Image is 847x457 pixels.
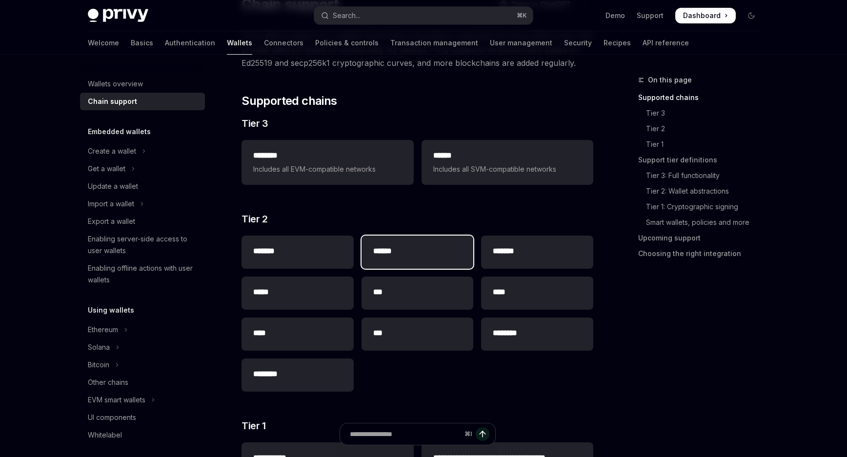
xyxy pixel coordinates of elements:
a: Support tier definitions [638,152,767,168]
div: Chain support [88,96,137,107]
span: Tier 1 [242,419,265,433]
a: Export a wallet [80,213,205,230]
a: **** *Includes all SVM-compatible networks [422,140,593,185]
a: Tier 1 [638,137,767,152]
button: Toggle EVM smart wallets section [80,391,205,409]
img: dark logo [88,9,148,22]
input: Ask a question... [350,423,461,445]
a: Connectors [264,31,303,55]
a: Enabling server-side access to user wallets [80,230,205,259]
span: Dashboard [683,11,721,20]
a: API reference [643,31,689,55]
a: Transaction management [390,31,478,55]
h5: Using wallets [88,304,134,316]
a: Welcome [88,31,119,55]
div: Whitelabel [88,429,122,441]
a: Other chains [80,374,205,391]
button: Toggle dark mode [744,8,759,23]
a: UI components [80,409,205,426]
span: Supported chains [242,93,337,109]
a: Recipes [604,31,631,55]
button: Toggle Ethereum section [80,321,205,338]
a: Policies & controls [315,31,379,55]
a: Smart wallets, policies and more [638,215,767,230]
button: Toggle Solana section [80,338,205,356]
button: Open search [314,7,533,24]
div: Other chains [88,377,128,388]
div: Wallets overview [88,78,143,90]
div: Ethereum [88,324,118,336]
div: Import a wallet [88,198,134,210]
div: Solana [88,341,110,353]
span: On this page [648,74,692,86]
div: Update a wallet [88,180,138,192]
div: UI components [88,412,136,423]
button: Send message [476,427,489,441]
a: Wallets [227,31,252,55]
a: Wallets overview [80,75,205,93]
a: Supported chains [638,90,767,105]
div: Get a wallet [88,163,125,175]
a: Chain support [80,93,205,110]
a: Tier 2: Wallet abstractions [638,183,767,199]
button: Toggle Get a wallet section [80,160,205,178]
span: Tier 3 [242,117,268,130]
a: Update a wallet [80,178,205,195]
span: Tier 2 [242,212,267,226]
h5: Embedded wallets [88,126,151,138]
button: Toggle Import a wallet section [80,195,205,213]
div: Export a wallet [88,216,135,227]
div: Bitcoin [88,359,109,371]
span: Includes all SVM-compatible networks [433,163,582,175]
a: Security [564,31,592,55]
a: Choosing the right integration [638,246,767,261]
a: Support [637,11,664,20]
a: Enabling offline actions with user wallets [80,259,205,289]
div: Search... [333,10,360,21]
a: Tier 3 [638,105,767,121]
div: Create a wallet [88,145,136,157]
button: Toggle Bitcoin section [80,356,205,374]
a: Tier 1: Cryptographic signing [638,199,767,215]
div: EVM smart wallets [88,394,145,406]
a: User management [490,31,552,55]
a: Demo [605,11,625,20]
a: Whitelabel [80,426,205,444]
a: **** ***Includes all EVM-compatible networks [242,140,413,185]
div: Enabling offline actions with user wallets [88,262,199,286]
a: Upcoming support [638,230,767,246]
span: ⌘ K [517,12,527,20]
a: Authentication [165,31,215,55]
a: Tier 2 [638,121,767,137]
a: Basics [131,31,153,55]
a: Dashboard [675,8,736,23]
a: Tier 3: Full functionality [638,168,767,183]
span: Includes all EVM-compatible networks [253,163,402,175]
button: Toggle Create a wallet section [80,142,205,160]
div: Enabling server-side access to user wallets [88,233,199,257]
